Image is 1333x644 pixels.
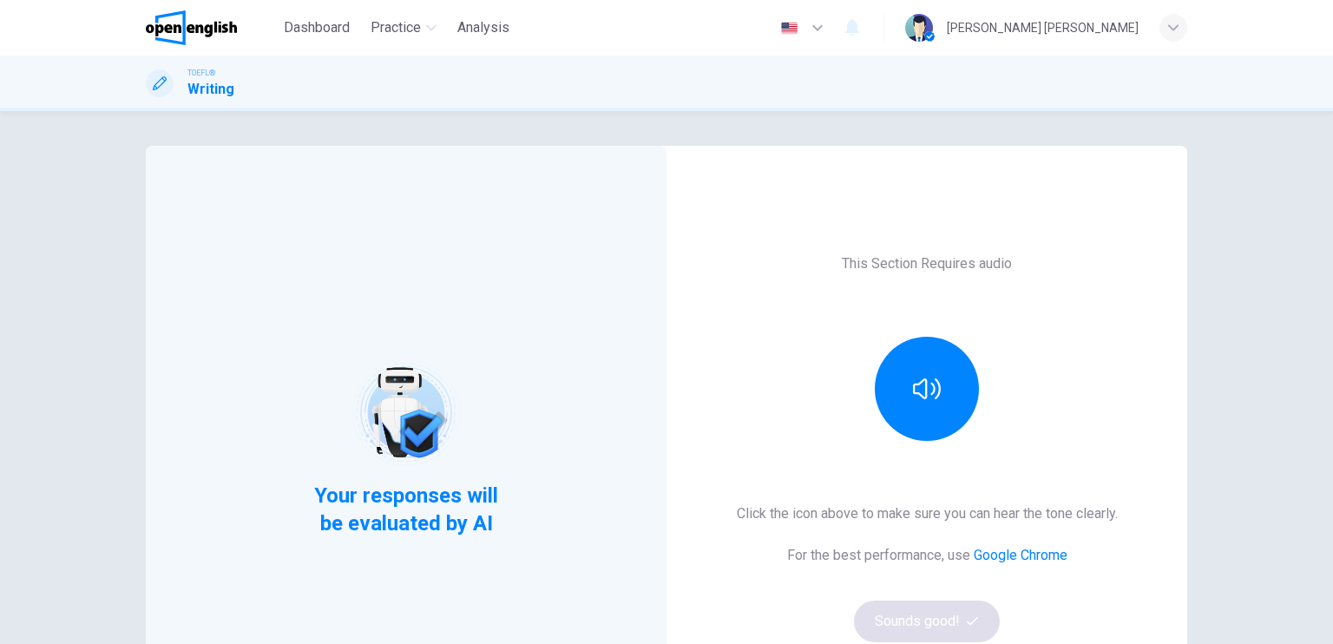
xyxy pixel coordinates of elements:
button: Analysis [450,12,516,43]
h1: Writing [187,79,234,100]
img: Profile picture [905,14,933,42]
span: Analysis [457,17,509,38]
a: Google Chrome [974,547,1067,563]
div: [PERSON_NAME] [PERSON_NAME] [947,17,1139,38]
button: Dashboard [277,12,357,43]
h6: Click the icon above to make sure you can hear the tone clearly. [737,503,1118,524]
a: OpenEnglish logo [146,10,277,45]
span: Practice [371,17,421,38]
h6: For the best performance, use [787,545,1067,566]
h6: This Section Requires audio [842,253,1012,274]
img: en [778,22,800,35]
span: TOEFL® [187,67,215,79]
span: Dashboard [284,17,350,38]
span: Your responses will be evaluated by AI [301,482,512,537]
button: Practice [364,12,443,43]
img: OpenEnglish logo [146,10,237,45]
img: robot icon [351,358,461,468]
